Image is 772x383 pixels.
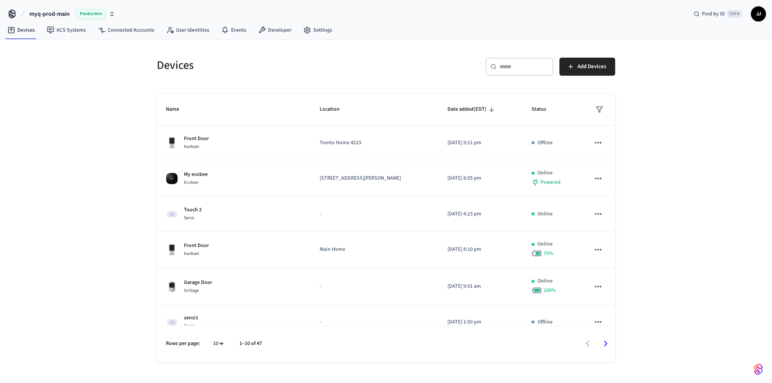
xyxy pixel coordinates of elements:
span: 75 % [544,250,553,257]
a: Devices [2,23,41,37]
p: Online [538,210,553,218]
img: ecobee_lite_3 [166,172,178,185]
a: Settings [297,23,338,37]
span: Schlage [184,287,199,294]
span: Status [532,104,556,115]
img: Kwikset Halo Touchscreen Wifi Enabled Smart Lock, Polished Chrome, Front [166,137,178,149]
span: Location [320,104,349,115]
p: [STREET_ADDRESS][PERSON_NAME] [320,174,429,182]
div: 10 [209,338,227,349]
p: Garage Door [184,279,212,287]
p: Trento Home 4523 [320,139,429,147]
p: [DATE] 9:11 pm [447,139,513,147]
p: Touch 2 [184,206,202,214]
span: Sensi [184,215,194,221]
a: User Identities [160,23,215,37]
span: Production [76,9,106,19]
p: [DATE] 9:01 am [447,282,513,290]
p: Online [538,169,553,177]
p: Offline [538,318,553,326]
p: 1–10 of 47 [239,340,262,348]
a: Connected Accounts [92,23,160,37]
h5: Devices [157,58,381,73]
span: Add Devices [577,62,606,72]
p: [DATE] 8:10 pm [447,246,513,253]
p: [DATE] 8:55 pm [447,174,513,182]
div: Find by IDCtrl K [688,7,748,21]
p: sensi1 [184,314,198,322]
span: Find by ID [702,10,725,18]
img: SeamLogoGradient.69752ec5.svg [754,363,763,375]
span: 100 % [544,287,556,294]
a: Developer [252,23,297,37]
span: Name [166,104,189,115]
img: Sensi Smart Thermostat (White) [166,208,178,220]
img: Sensi Smart Thermostat (White) [166,316,178,328]
p: - [320,318,429,326]
button: Go to next page [597,335,614,352]
button: Add Devices [559,58,615,76]
p: Online [538,240,553,248]
p: Front Door [184,242,209,250]
span: Powered [541,179,561,186]
p: Offline [538,139,553,147]
span: Sensi [184,323,194,329]
p: Rows per page: [166,340,200,348]
img: Schlage Sense Smart Deadbolt with Camelot Trim, Front [166,281,178,293]
a: Events [215,23,252,37]
p: Main Home [320,246,429,253]
button: JJ [751,6,766,21]
p: Online [538,277,553,285]
p: [DATE] 1:50 pm [447,318,513,326]
span: JJ [752,7,765,21]
span: Ecobee [184,179,198,186]
span: Ctrl K [727,10,742,18]
p: Front Door [184,135,209,143]
p: [DATE] 4:23 pm [447,210,513,218]
p: - [320,210,429,218]
img: Kwikset Halo Touchscreen Wifi Enabled Smart Lock, Polished Chrome, Front [166,244,178,256]
span: Date added(EDT) [447,104,496,115]
span: myq-prod-main [29,9,70,18]
span: Kwikset [184,143,199,150]
p: - [320,282,429,290]
a: ACS Systems [41,23,92,37]
p: My ecobee [184,171,208,179]
span: Kwikset [184,250,199,257]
